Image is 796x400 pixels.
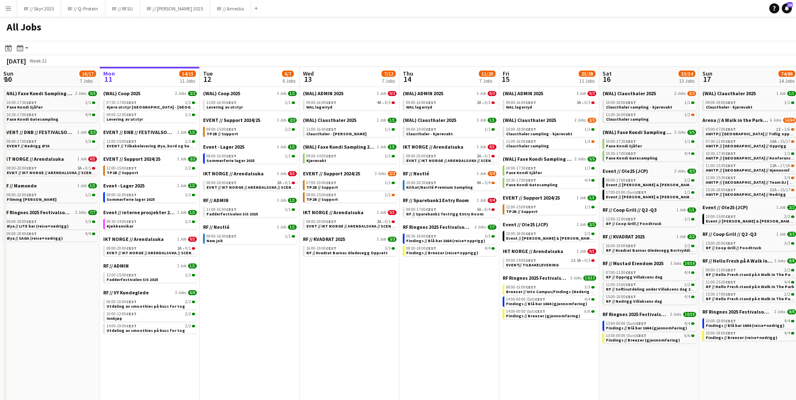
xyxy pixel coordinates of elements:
span: 1 Job [277,144,286,149]
div: (WAL) ADMIN 20251 Job0/309:00-16:00CEST4A•0/3WAL lagerryd [303,90,397,117]
span: Event // Ole25 (JCP) [603,168,648,174]
a: (WAL) Clausthaler 20252 Jobs2/3 [503,117,596,123]
div: • [506,101,595,105]
a: 07:30-11:00CEST16A•15/17AWITP // [GEOGRAPHIC_DATA] // Opprigg [706,139,794,148]
span: Clausthaler - pakke bil [306,131,366,137]
a: (WAL) Faxe Kondi Sampling 20252 Jobs5/5 [603,129,696,135]
span: Clausthaler - kjørevakt [706,104,753,110]
span: Sommerferie lager 2025 [206,158,254,163]
span: Kjørevakt [306,158,326,163]
span: (WAL) Faxe Kondi Sampling 2025 [303,144,375,150]
span: 1 Job [277,118,286,123]
span: CEST [725,151,736,156]
span: TP2B // Support [107,170,138,175]
span: 1 Job [377,144,386,149]
span: 1 Job [277,171,286,176]
span: CEST [326,127,336,132]
a: (WAL) ADMIN 20251 Job0/3 [503,90,596,96]
span: Faxe Kondi Gatesampling [7,116,58,122]
span: 1/1 [188,130,197,135]
span: CEST [626,151,636,156]
span: 1/1 [784,101,790,105]
span: Levering av utstyr [206,104,243,110]
span: (WAL) Faxe Kondi Sampling 2025 [503,156,573,162]
span: (WAL) Clausthaler 2025 [403,117,456,123]
span: 1/1 [385,154,391,158]
span: 2 Jobs [575,157,586,162]
span: CEST [226,127,237,132]
span: 0/1 [288,171,297,176]
a: IKT NORGE // Arendalsuka1 Job0/1 [203,170,297,177]
span: CEST [26,100,37,105]
span: IKT NORGE // Arendalsuka [203,170,264,177]
span: 2 Jobs [75,91,86,96]
span: 1/2 [684,113,690,117]
span: 2A [477,154,481,158]
span: 4A [377,101,381,105]
span: 11:00-16:00 [506,139,536,144]
span: 08:00-20:00 [7,166,37,170]
span: 09:00-16:00 [306,101,336,105]
span: 5/5 [88,91,97,96]
span: 08:00-20:00 [406,154,436,158]
span: CEST [126,165,137,171]
button: RF // [PERSON_NAME] 2025 [140,0,210,17]
span: 10:00-18:00 [606,101,636,105]
a: 07:30-17:00CEST1/1Kjøre utstyr [GEOGRAPHIC_DATA] - [GEOGRAPHIC_DATA] [107,100,195,109]
span: 16A [770,139,777,144]
span: EVNT // IKT NORGE // ARENDALSUKA // SCENE-MESTER [406,158,512,163]
div: (WAL) ADMIN 20251 Job0/309:00-16:00CEST2A•0/3WAL lagerryd [403,90,496,117]
a: (WAL) Clausthaler 20252 Jobs2/3 [603,90,696,96]
span: (WAL) ADMIN 2025 [303,90,343,96]
span: Clausthaler sampling [506,143,549,149]
span: 1 Job [477,118,486,123]
span: 09:00-15:00 [206,127,237,132]
div: (WAL) Coop 20251 Job1/113:00-16:00CEST1/1Levering av utstyr [203,90,297,117]
span: EVENT // DNB // FESTIVALSOMMER 2025 [103,129,175,135]
span: (WAL) ADMIN 2025 [503,90,543,96]
span: 4/4 [85,113,91,117]
div: IKT NORGE // Arendalsuka1 Job0/108:00-20:00CEST2A•0/1EVNT // IKT NORGE // ARENDALSUKA // SCENE-ME... [203,170,297,197]
a: EVENT // Support 2024/252 Jobs2/3 [303,170,397,177]
span: 1 Job [377,91,386,96]
span: WAL lagerryd [306,104,332,110]
span: CEST [725,139,736,144]
span: 1 Job [776,91,786,96]
a: 10:00-17:30CEST1/1Faxe Kondi Sjåfør [7,100,95,109]
span: 0/1 [485,154,491,158]
span: 1 Job [277,91,286,96]
span: 1/1 [288,144,297,149]
span: TP2B // Support [206,131,238,137]
span: 1 Job [577,91,586,96]
a: (WAL) Clausthaler 20251 Job1/1 [303,117,397,123]
span: 10:30-17:00 [606,152,636,156]
span: 13:00-16:00 [206,101,237,105]
span: EVNT // IKT NORGE // ARENDALSUKA // SCENE-MESTER [7,170,112,175]
span: (WAL) Faxe Kondi Sampling 2025 [3,90,74,96]
a: 10:30-17:00CEST4/4Faxe Kondi Gatesampling [7,112,95,122]
span: EVENT // Nedrigg ØYA [7,143,50,149]
span: 1 Job [477,91,486,96]
span: CEST [725,100,736,105]
span: 07:30-17:00 [107,101,137,105]
span: CEST [26,165,37,171]
span: 1 Job [177,157,186,162]
a: Event // Ole25 (JCP)2 Jobs3/3 [603,168,696,174]
span: 08:00-16:00 [206,154,237,158]
a: 10:30-17:00CEST4/4Faxe Kondi Gatesampling [606,151,694,160]
span: Arena // A Walk in the Park 2025 [702,117,768,123]
div: • [706,164,794,168]
span: CEST [526,100,536,105]
span: Clausthaler sampling - kjørevakt [506,131,572,137]
span: 2/2 [185,166,191,170]
span: 2/3 [587,118,596,123]
a: Event - Lager 20251 Job1/1 [203,144,297,150]
span: CEST [126,112,137,117]
span: Clausthaler - kjørevakt [406,131,453,137]
span: CEST [526,139,536,144]
span: (WAL) Coop 2025 [203,90,240,96]
span: 10:00-18:00 [506,127,536,132]
div: • [406,101,495,105]
span: 0/3 [587,91,596,96]
span: Event - Lager 2025 [203,144,244,150]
